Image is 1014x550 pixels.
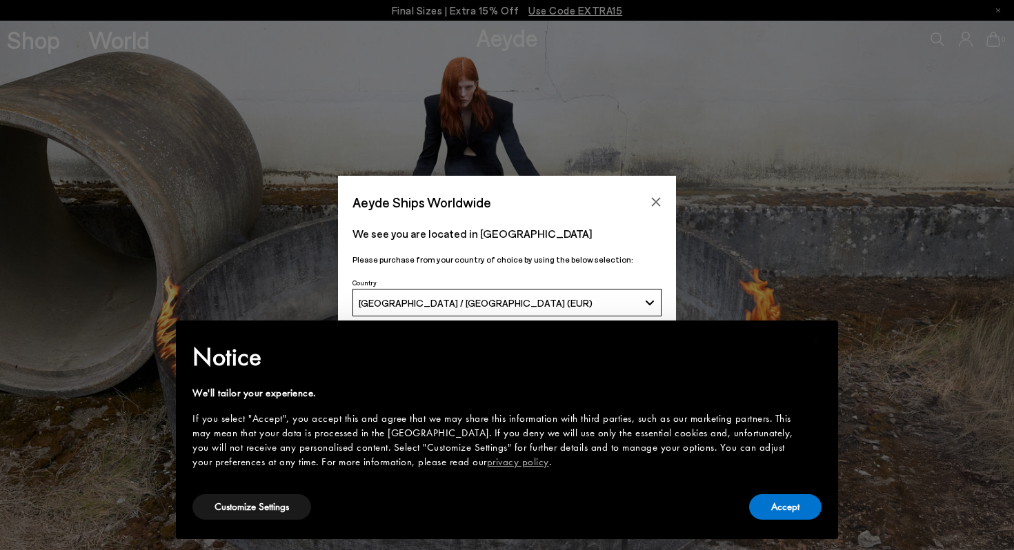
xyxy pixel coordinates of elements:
[352,190,491,214] span: Aeyde Ships Worldwide
[192,339,799,375] h2: Notice
[352,278,377,287] span: Country
[646,192,666,212] button: Close
[487,455,549,469] a: privacy policy
[812,330,821,352] span: ×
[352,225,662,242] p: We see you are located in [GEOGRAPHIC_DATA]
[192,386,799,400] div: We'll tailor your experience.
[799,325,833,358] button: Close this notice
[352,253,662,266] p: Please purchase from your country of choice by using the below selection:
[359,297,593,309] span: [GEOGRAPHIC_DATA] / [GEOGRAPHIC_DATA] (EUR)
[749,494,822,520] button: Accept
[192,494,311,520] button: Customize Settings
[192,411,799,469] div: If you select "Accept", you accept this and agree that we may share this information with third p...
